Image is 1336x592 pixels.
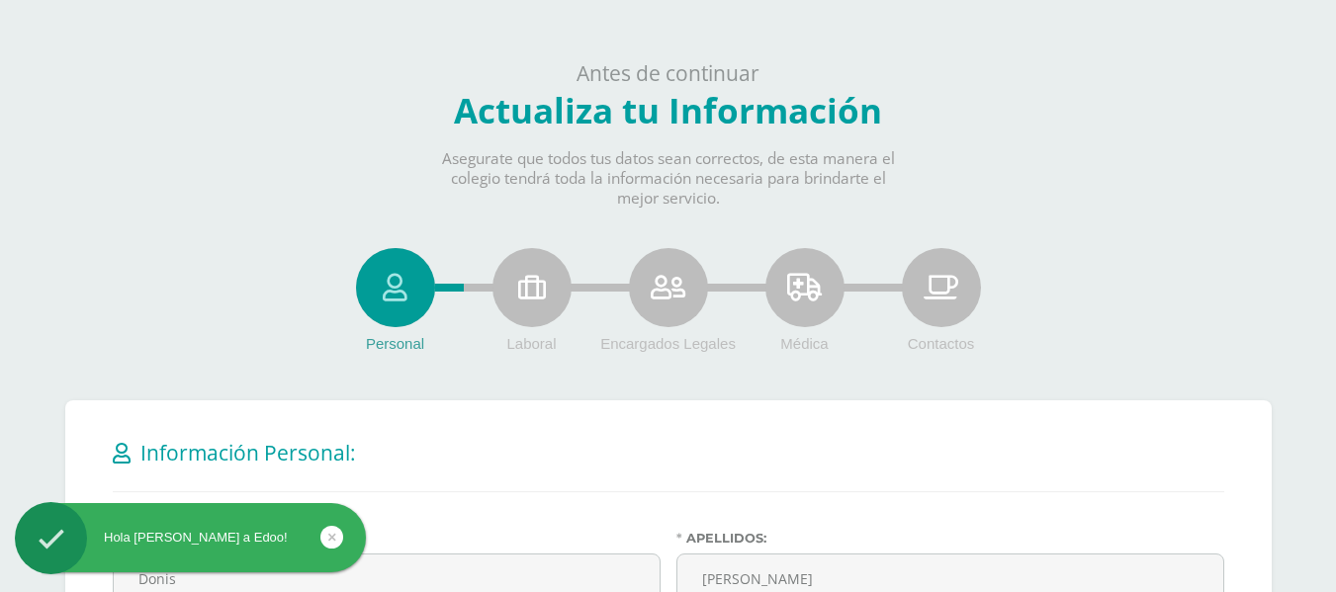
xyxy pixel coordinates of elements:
[506,335,556,352] span: Laboral
[577,59,759,87] span: Antes de continuar
[425,149,912,209] p: Asegurate que todos tus datos sean correctos, de esta manera el colegio tendrá toda la informació...
[780,335,828,352] span: Médica
[140,439,356,466] span: Información Personal:
[600,335,736,352] span: Encargados Legales
[676,531,1224,546] label: Apellidos:
[15,529,366,547] div: Hola [PERSON_NAME] a Edoo!
[908,335,975,352] span: Contactos
[366,335,424,352] span: Personal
